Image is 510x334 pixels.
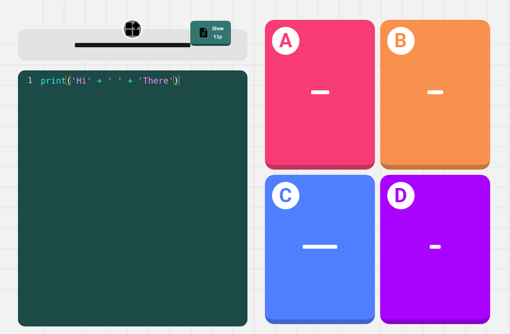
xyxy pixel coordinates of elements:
[272,182,299,209] h1: C
[387,182,415,209] h1: D
[190,21,231,46] a: Show tip
[272,27,299,54] h1: A
[387,27,415,54] h1: B
[18,75,39,86] div: 1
